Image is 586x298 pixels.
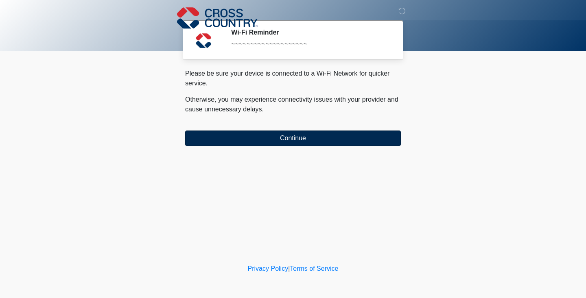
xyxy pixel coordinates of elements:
[290,265,338,272] a: Terms of Service
[185,69,401,88] p: Please be sure your device is connected to a Wi-Fi Network for quicker service.
[185,95,401,114] p: Otherwise, you may experience connectivity issues with your provider and cause unnecessary delays
[177,6,258,30] img: Cross Country Logo
[185,131,401,146] button: Continue
[248,265,289,272] a: Privacy Policy
[288,265,290,272] a: |
[231,39,389,49] div: ~~~~~~~~~~~~~~~~~~~~
[191,28,216,53] img: Agent Avatar
[262,106,264,113] span: .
